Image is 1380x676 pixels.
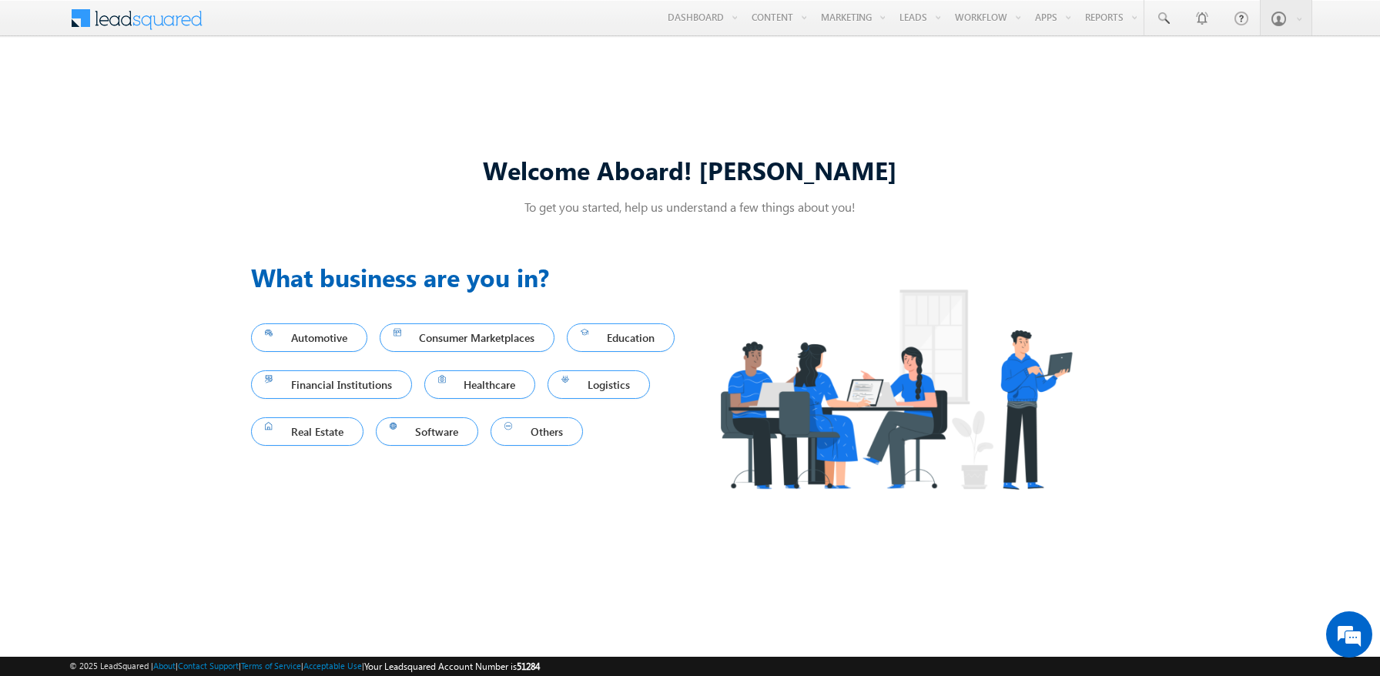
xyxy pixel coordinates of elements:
[364,661,540,672] span: Your Leadsquared Account Number is
[517,661,540,672] span: 51284
[504,421,569,442] span: Others
[561,374,636,395] span: Logistics
[251,199,1129,215] p: To get you started, help us understand a few things about you!
[390,421,465,442] span: Software
[265,374,398,395] span: Financial Institutions
[178,661,239,671] a: Contact Support
[690,259,1101,520] img: Industry.png
[394,327,541,348] span: Consumer Marketplaces
[241,661,301,671] a: Terms of Service
[438,374,522,395] span: Healthcare
[251,153,1129,186] div: Welcome Aboard! [PERSON_NAME]
[69,659,540,674] span: © 2025 LeadSquared | | | | |
[153,661,176,671] a: About
[303,661,362,671] a: Acceptable Use
[265,327,353,348] span: Automotive
[251,259,690,296] h3: What business are you in?
[265,421,350,442] span: Real Estate
[581,327,661,348] span: Education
